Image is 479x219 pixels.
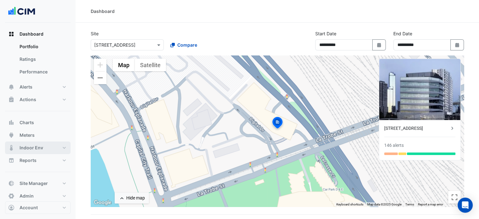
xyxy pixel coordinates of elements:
[367,203,402,206] span: Map data ©2025 Google
[20,119,34,126] span: Charts
[336,202,363,207] button: Keyboard shortcuts
[20,157,37,164] span: Reports
[8,5,36,18] img: Company Logo
[5,81,71,93] button: Alerts
[135,59,166,71] button: Show satellite imagery
[376,42,382,48] fa-icon: Select Date
[379,59,460,120] img: 990 La Trobe Street
[14,53,71,66] a: Ratings
[8,180,14,187] app-icon: Site Manager
[5,93,71,106] button: Actions
[5,201,71,214] button: Account
[20,193,34,199] span: Admin
[113,59,135,71] button: Show street map
[14,40,71,53] a: Portfolio
[94,72,106,84] button: Zoom out
[8,84,14,90] app-icon: Alerts
[405,203,414,206] a: Terms (opens in new tab)
[126,195,145,201] div: Hide map
[5,116,71,129] button: Charts
[20,84,32,90] span: Alerts
[92,199,113,207] a: Open this area in Google Maps (opens a new window)
[166,39,201,50] button: Compare
[5,154,71,167] button: Reports
[20,180,48,187] span: Site Manager
[20,96,36,103] span: Actions
[20,132,35,138] span: Meters
[92,199,113,207] img: Google
[20,205,38,211] span: Account
[8,96,14,103] app-icon: Actions
[384,142,404,149] div: 146 alerts
[393,30,412,37] label: End Date
[384,125,449,132] div: [STREET_ADDRESS]
[5,40,71,81] div: Dashboard
[271,116,284,131] img: site-pin-selected.svg
[94,59,106,71] button: Zoom in
[5,141,71,154] button: Indoor Env
[115,193,149,204] button: Hide map
[8,132,14,138] app-icon: Meters
[177,42,197,48] span: Compare
[8,145,14,151] app-icon: Indoor Env
[5,129,71,141] button: Meters
[20,145,43,151] span: Indoor Env
[20,31,43,37] span: Dashboard
[91,8,115,14] div: Dashboard
[5,190,71,202] button: Admin
[448,191,461,204] button: Toggle fullscreen view
[418,203,443,206] a: Report a map error
[458,198,473,213] div: Open Intercom Messenger
[8,31,14,37] app-icon: Dashboard
[91,30,99,37] label: Site
[8,119,14,126] app-icon: Charts
[454,42,460,48] fa-icon: Select Date
[8,157,14,164] app-icon: Reports
[5,177,71,190] button: Site Manager
[8,193,14,199] app-icon: Admin
[14,66,71,78] a: Performance
[5,28,71,40] button: Dashboard
[315,30,336,37] label: Start Date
